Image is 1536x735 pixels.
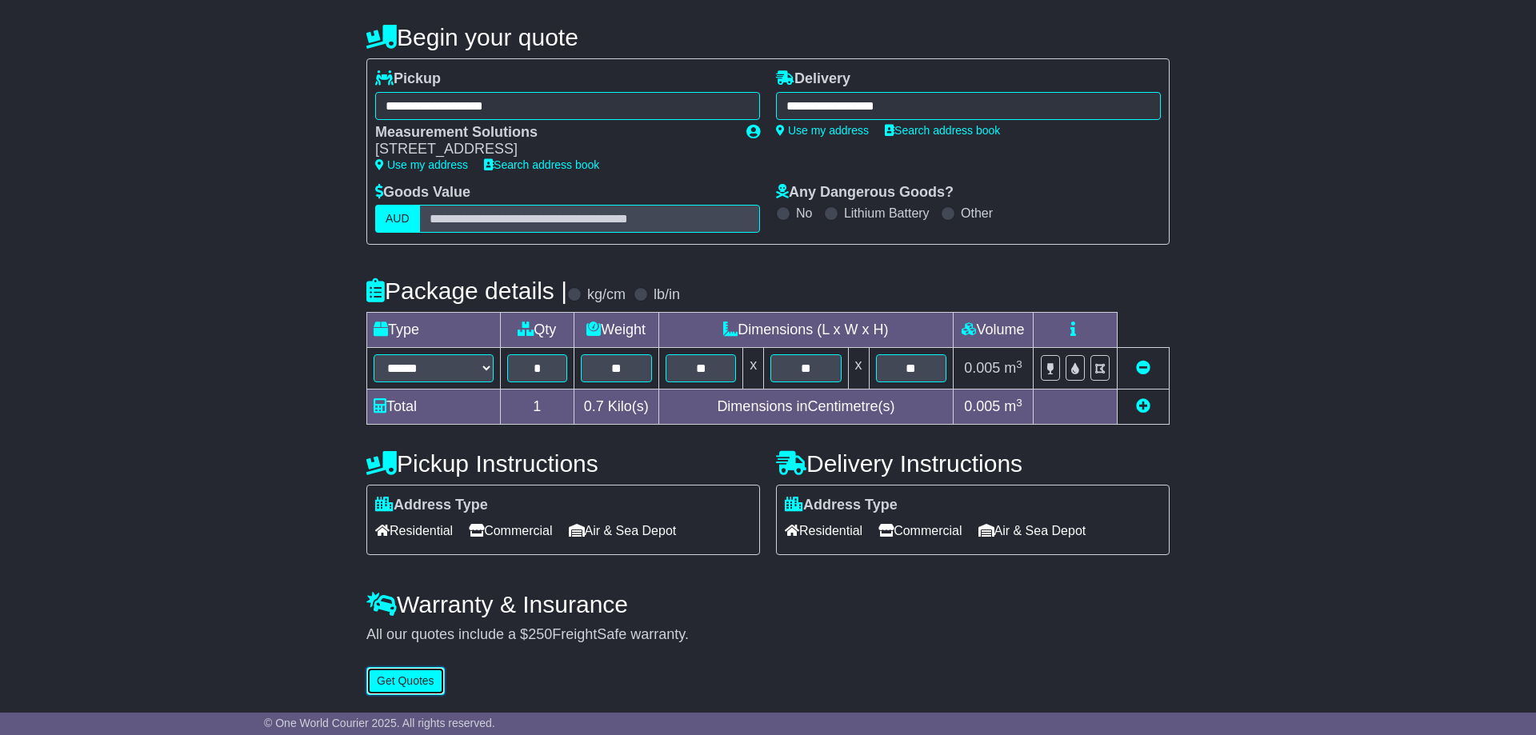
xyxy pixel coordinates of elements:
label: AUD [375,205,420,233]
td: Qty [501,313,574,348]
td: Volume [953,313,1033,348]
label: Goods Value [375,184,470,202]
span: Commercial [878,518,962,543]
a: Use my address [776,124,869,137]
td: Type [367,313,501,348]
span: 0.7 [584,398,604,414]
h4: Delivery Instructions [776,450,1170,477]
label: kg/cm [587,286,626,304]
div: Measurement Solutions [375,124,730,142]
td: Kilo(s) [574,389,658,425]
button: Get Quotes [366,667,445,695]
h4: Pickup Instructions [366,450,760,477]
h4: Warranty & Insurance [366,591,1170,617]
td: Total [367,389,501,425]
label: Address Type [785,497,898,514]
td: x [743,348,764,389]
label: No [796,206,812,221]
h4: Package details | [366,278,567,304]
div: [STREET_ADDRESS] [375,141,730,158]
label: Delivery [776,70,850,88]
a: Search address book [484,158,599,171]
span: 0.005 [964,360,1000,376]
label: Other [961,206,993,221]
span: m [1004,398,1022,414]
span: Commercial [469,518,552,543]
label: Lithium Battery [844,206,930,221]
span: Residential [375,518,453,543]
a: Search address book [885,124,1000,137]
label: Address Type [375,497,488,514]
h4: Begin your quote [366,24,1170,50]
span: Residential [785,518,862,543]
span: Air & Sea Depot [569,518,677,543]
a: Use my address [375,158,468,171]
label: Pickup [375,70,441,88]
td: Dimensions in Centimetre(s) [658,389,953,425]
td: x [848,348,869,389]
label: lb/in [654,286,680,304]
td: Weight [574,313,658,348]
span: m [1004,360,1022,376]
td: 1 [501,389,574,425]
sup: 3 [1016,358,1022,370]
div: All our quotes include a $ FreightSafe warranty. [366,626,1170,644]
span: 250 [528,626,552,642]
a: Remove this item [1136,360,1150,376]
label: Any Dangerous Goods? [776,184,954,202]
span: © One World Courier 2025. All rights reserved. [264,717,495,729]
td: Dimensions (L x W x H) [658,313,953,348]
span: Air & Sea Depot [978,518,1086,543]
a: Add new item [1136,398,1150,414]
sup: 3 [1016,397,1022,409]
span: 0.005 [964,398,1000,414]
